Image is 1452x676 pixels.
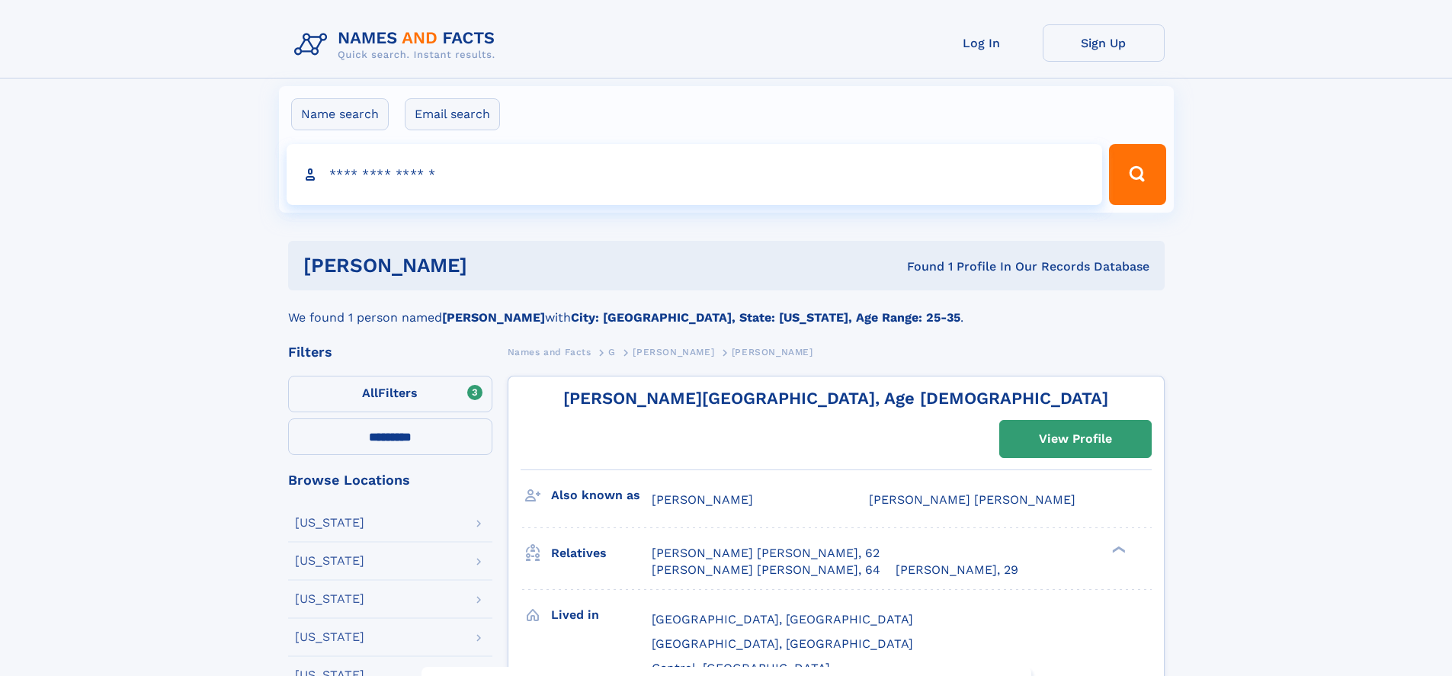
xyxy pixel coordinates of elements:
[295,593,364,605] div: [US_STATE]
[652,612,913,626] span: [GEOGRAPHIC_DATA], [GEOGRAPHIC_DATA]
[652,492,753,507] span: [PERSON_NAME]
[652,636,913,651] span: [GEOGRAPHIC_DATA], [GEOGRAPHIC_DATA]
[288,24,508,66] img: Logo Names and Facts
[551,482,652,508] h3: Also known as
[1108,544,1127,554] div: ❯
[288,376,492,412] label: Filters
[608,347,616,357] span: G
[652,562,880,578] a: [PERSON_NAME] [PERSON_NAME], 64
[508,342,591,361] a: Names and Facts
[295,517,364,529] div: [US_STATE]
[732,347,813,357] span: [PERSON_NAME]
[288,345,492,359] div: Filters
[652,661,830,675] span: Central, [GEOGRAPHIC_DATA]
[295,555,364,567] div: [US_STATE]
[551,602,652,628] h3: Lived in
[442,310,545,325] b: [PERSON_NAME]
[869,492,1075,507] span: [PERSON_NAME] [PERSON_NAME]
[608,342,616,361] a: G
[1043,24,1165,62] a: Sign Up
[287,144,1103,205] input: search input
[633,342,714,361] a: [PERSON_NAME]
[295,631,364,643] div: [US_STATE]
[921,24,1043,62] a: Log In
[291,98,389,130] label: Name search
[362,386,378,400] span: All
[896,562,1018,578] a: [PERSON_NAME], 29
[551,540,652,566] h3: Relatives
[633,347,714,357] span: [PERSON_NAME]
[571,310,960,325] b: City: [GEOGRAPHIC_DATA], State: [US_STATE], Age Range: 25-35
[1000,421,1151,457] a: View Profile
[1109,144,1165,205] button: Search Button
[288,290,1165,327] div: We found 1 person named with .
[405,98,500,130] label: Email search
[288,473,492,487] div: Browse Locations
[652,545,880,562] a: [PERSON_NAME] [PERSON_NAME], 62
[1039,421,1112,457] div: View Profile
[303,256,688,275] h1: [PERSON_NAME]
[563,389,1108,408] a: [PERSON_NAME][GEOGRAPHIC_DATA], Age [DEMOGRAPHIC_DATA]
[687,258,1149,275] div: Found 1 Profile In Our Records Database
